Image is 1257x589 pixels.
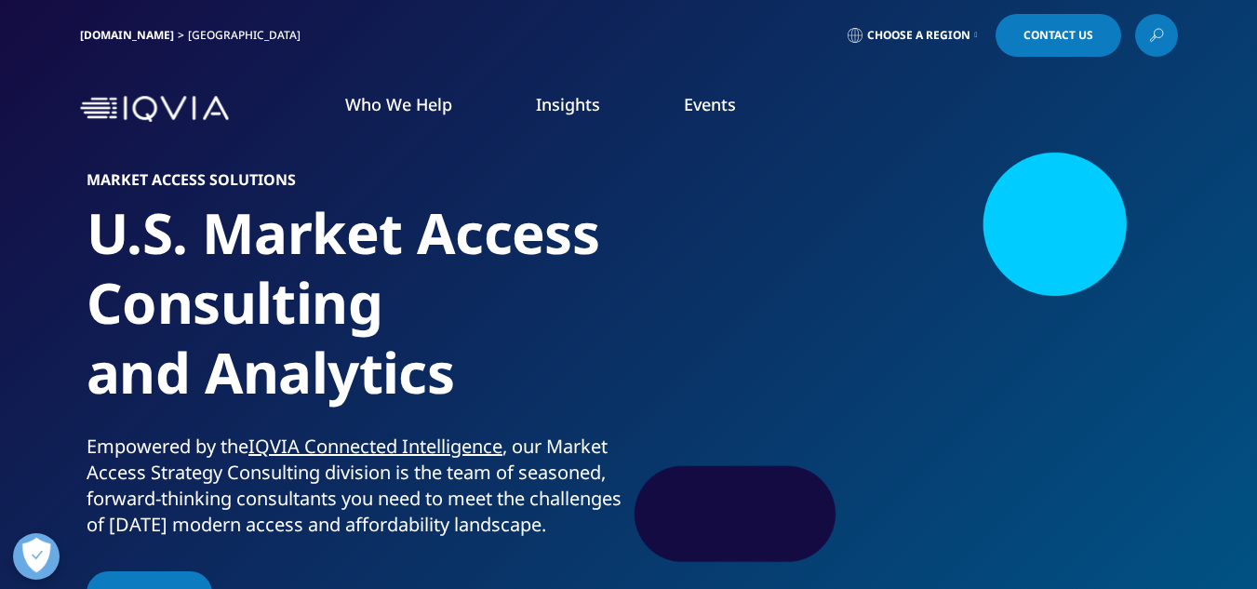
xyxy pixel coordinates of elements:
[673,172,1170,544] img: 024_casual-business-meeting.jpg
[345,93,452,115] a: Who We Help
[996,14,1121,57] a: Contact Us
[13,533,60,580] button: Open Preferences
[188,28,308,43] div: [GEOGRAPHIC_DATA]
[80,27,174,43] a: [DOMAIN_NAME]
[80,96,229,123] img: IQVIA Healthcare Information Technology and Pharma Clinical Research Company
[867,28,970,43] span: Choose a Region
[236,65,1178,153] nav: Primary
[87,434,622,538] div: Empowered by the , our Market Access Strategy Consulting division is the team of seasoned, forwar...
[87,172,622,198] h6: Market Access Solutions
[87,198,622,434] h1: U.S. Market Access Consulting and Analytics
[248,434,502,459] a: IQVIA Connected Intelligence
[536,93,600,115] a: Insights
[684,93,736,115] a: Events
[1023,30,1093,41] span: Contact Us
